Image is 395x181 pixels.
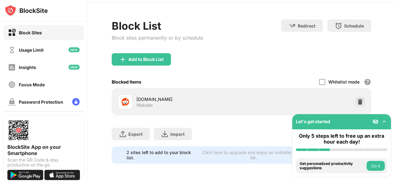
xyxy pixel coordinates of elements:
div: Only 5 steps left to free up an extra hour each day! [296,133,387,145]
div: Scan the QR Code & stay productive on the go [7,157,80,167]
img: lock-menu.svg [72,98,80,106]
img: block-on.svg [8,29,16,37]
div: Let's get started [296,119,330,124]
div: Website [136,102,153,108]
div: Get personalized productivity suggestions [300,162,365,170]
img: options-page-qr-code.png [7,119,30,141]
img: download-on-the-app-store.svg [44,170,80,180]
div: Export [128,131,143,137]
div: Import [170,131,185,137]
img: insights-off.svg [8,63,16,71]
img: logo-blocksite.svg [4,4,48,17]
div: Block List [112,19,203,32]
img: time-usage-off.svg [8,46,16,54]
div: Whitelist mode [328,79,360,84]
div: [DOMAIN_NAME] [136,96,242,102]
img: password-protection-off.svg [8,98,16,106]
div: Redirect [298,23,315,28]
div: Block sites permanently or by schedule [112,35,203,41]
div: Password Protection [19,99,63,105]
div: BlockSite App on your Smartphone [7,144,80,156]
div: Blocked Items [112,79,141,84]
div: 2 sites left to add to your block list. [127,150,197,160]
div: Usage Limit [19,47,44,53]
img: new-icon.svg [69,47,80,52]
div: Click here to upgrade and enjoy an unlimited block list. [201,150,307,160]
img: new-icon.svg [69,65,80,70]
img: eye-not-visible.svg [372,119,379,125]
img: omni-setup-toggle.svg [381,119,387,125]
div: Insights [19,65,36,70]
img: focus-off.svg [8,81,16,88]
img: get-it-on-google-play.svg [7,170,43,180]
button: Do it [367,161,385,171]
img: favicons [122,98,129,106]
div: Schedule [344,23,364,28]
div: Add to Block List [128,57,164,62]
div: Focus Mode [19,82,45,87]
div: Block Sites [19,30,42,35]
